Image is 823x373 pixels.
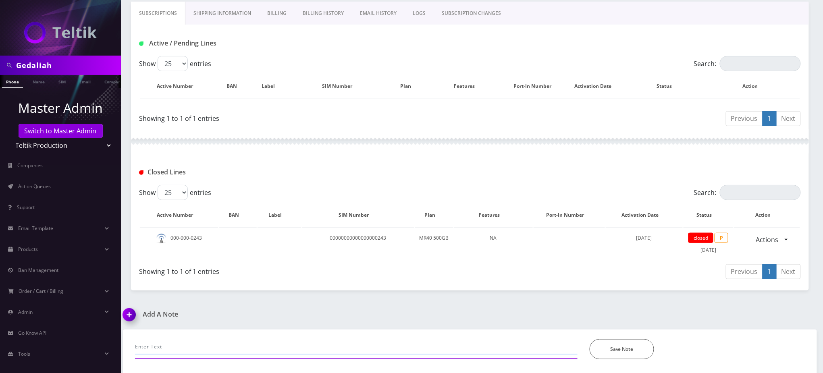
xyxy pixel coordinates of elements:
span: Support [17,204,35,211]
a: 1 [763,111,777,126]
a: Billing History [295,2,352,25]
h1: Active / Pending Lines [139,39,351,47]
a: 1 [763,264,777,279]
a: Next [776,111,801,126]
th: Action: activate to sort column ascending [709,75,800,98]
a: Actions [750,232,784,247]
a: Name [29,75,49,87]
th: Label: activate to sort column ascending [258,203,301,227]
div: Showing 1 to 1 of 1 entries [139,110,464,123]
td: 00000000000000000243 [302,228,414,260]
input: Search: [720,185,801,200]
th: Activation Date: activate to sort column ascending [566,75,629,98]
span: Tools [18,350,30,357]
span: Email Template [18,225,53,232]
th: BAN: activate to sort column ascending [219,75,252,98]
th: Action : activate to sort column ascending [734,203,800,227]
label: Search: [694,185,801,200]
span: closed [688,233,713,243]
img: default.png [156,234,166,244]
th: Plan: activate to sort column ascending [415,203,454,227]
a: Email [75,75,95,87]
th: SIM Number: activate to sort column ascending [302,203,414,227]
input: Search: [720,56,801,71]
th: Activation Date: activate to sort column ascending [606,203,683,227]
a: EMAIL HISTORY [352,2,405,25]
th: Active Number: activate to sort column ascending [140,75,218,98]
a: Switch to Master Admin [19,124,103,138]
span: Action Queues [18,183,51,190]
h1: Closed Lines [139,168,351,176]
td: 000-000-0243 [140,228,218,260]
th: Features: activate to sort column ascending [454,203,532,227]
a: Previous [726,264,763,279]
select: Showentries [158,185,188,200]
input: Enter Text [135,339,578,354]
img: Active / Pending Lines [139,41,143,46]
label: Search: [694,56,801,71]
th: SIM Number: activate to sort column ascending [292,75,391,98]
label: Show entries [139,56,211,71]
img: Closed Lines [139,170,143,175]
a: LOGS [405,2,434,25]
td: NA [454,228,532,260]
img: Teltik Production [24,22,97,44]
th: Features: activate to sort column ascending [429,75,507,98]
a: Next [776,264,801,279]
th: Status: activate to sort column ascending [630,75,708,98]
span: [DATE] [636,234,652,241]
button: Save Note [590,339,654,359]
select: Showentries [158,56,188,71]
span: P [715,233,728,243]
a: Shipping Information [185,2,259,25]
th: Active Number: activate to sort column descending [140,203,218,227]
span: Companies [18,162,43,169]
a: Add A Note [123,311,464,318]
input: Search in Company [16,58,119,73]
a: Phone [2,75,23,88]
a: Previous [726,111,763,126]
span: Order / Cart / Billing [19,288,64,294]
span: Ban Management [18,267,58,274]
div: Showing 1 to 1 of 1 entries [139,263,464,276]
th: Port-In Number: activate to sort column ascending [509,75,565,98]
a: SUBSCRIPTION CHANGES [434,2,509,25]
span: Products [18,246,38,253]
span: Admin [18,309,33,315]
a: Billing [259,2,295,25]
a: SIM [54,75,70,87]
label: Show entries [139,185,211,200]
td: [DATE] [684,228,734,260]
th: BAN: activate to sort column ascending [219,203,257,227]
span: Go Know API [18,329,46,336]
td: MR40 500GB [415,228,454,260]
th: Plan: activate to sort column ascending [391,75,428,98]
th: Label: activate to sort column ascending [254,75,291,98]
th: Status: activate to sort column ascending [684,203,734,227]
a: Company [100,75,127,87]
a: Subscriptions [131,2,185,25]
th: Port-In Number: activate to sort column ascending [534,203,605,227]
